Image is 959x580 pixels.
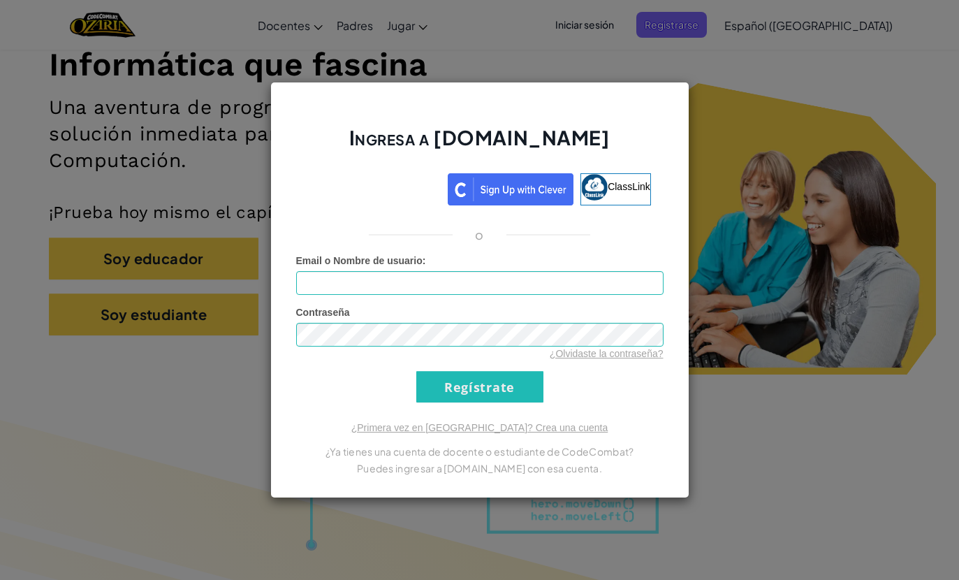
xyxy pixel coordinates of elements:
a: Acceder con Google. Se abre en una pestaña nueva [308,173,441,205]
p: o [475,226,483,243]
span: Email o Nombre de usuario [296,255,423,266]
iframe: Diálogo de Acceder con Google [672,14,945,266]
span: Contraseña [296,307,350,318]
iframe: Botón de Acceder con Google [301,172,448,203]
label: : [296,254,426,268]
img: classlink-logo-small.png [581,174,608,201]
a: ¿Primera vez en [GEOGRAPHIC_DATA]? Crea una cuenta [351,422,608,433]
span: ClassLink [608,181,650,192]
div: Acceder con Google. Se abre en una pestaña nueva [308,172,441,203]
img: clever_sso_button@2x.png [448,173,573,205]
p: ¿Ya tienes una cuenta de docente o estudiante de CodeCombat? [296,443,664,460]
p: Puedes ingresar a [DOMAIN_NAME] con esa cuenta. [296,460,664,477]
a: ¿Olvidaste la contraseña? [550,348,664,359]
h2: Ingresa a [DOMAIN_NAME] [296,124,664,165]
input: Regístrate [416,371,543,403]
